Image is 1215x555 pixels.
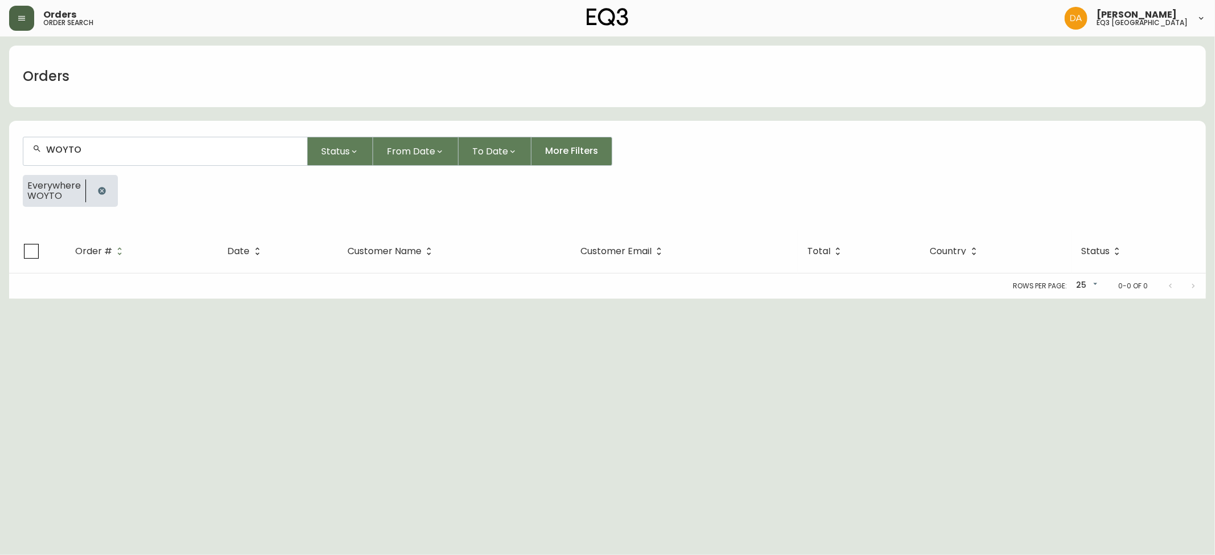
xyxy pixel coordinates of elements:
span: WOYTO [27,191,81,201]
span: Order # [75,248,112,255]
span: Status [321,144,350,158]
button: Status [308,137,373,166]
p: Rows per page: [1013,281,1067,291]
span: Customer Name [347,248,422,255]
span: Status [1081,248,1110,255]
span: Country [930,248,967,255]
h5: eq3 [GEOGRAPHIC_DATA] [1097,19,1188,26]
button: More Filters [531,137,612,166]
h5: order search [43,19,93,26]
span: Customer Name [347,246,436,256]
button: To Date [459,137,531,166]
span: [PERSON_NAME] [1097,10,1177,19]
span: Status [1081,246,1124,256]
input: Search [46,144,298,155]
h1: Orders [23,67,69,86]
span: Orders [43,10,76,19]
span: Total [807,248,831,255]
span: More Filters [545,145,598,157]
span: Customer Email [580,246,666,256]
span: Date [228,248,250,255]
div: 25 [1071,276,1100,295]
span: Customer Email [580,248,652,255]
img: logo [587,8,629,26]
span: Country [930,246,981,256]
span: Date [228,246,265,256]
p: 0-0 of 0 [1118,281,1148,291]
span: Order # [75,246,127,256]
span: Everywhere [27,181,81,191]
span: From Date [387,144,435,158]
img: dd1a7e8db21a0ac8adbf82b84ca05374 [1065,7,1087,30]
span: Total [807,246,845,256]
span: To Date [472,144,508,158]
button: From Date [373,137,459,166]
